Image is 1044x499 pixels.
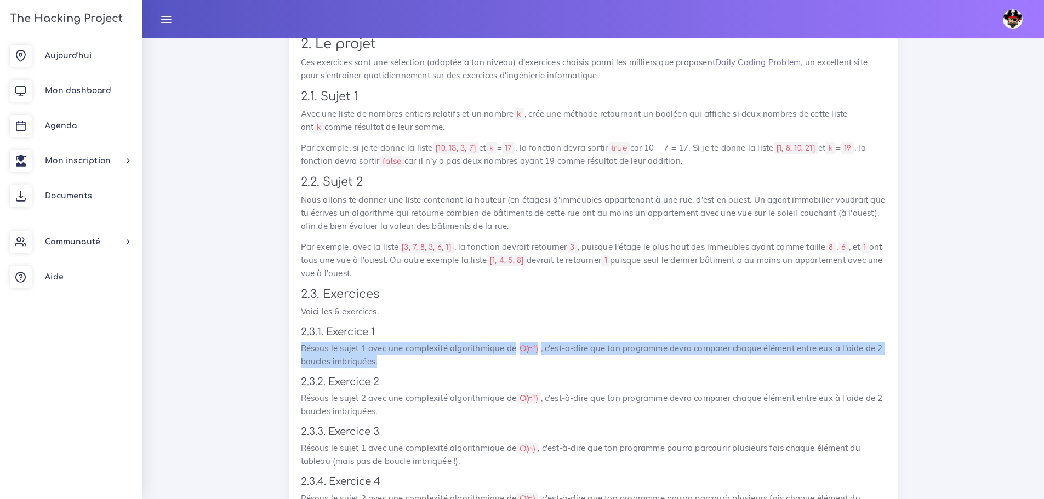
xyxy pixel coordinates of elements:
p: Par exemple, avec la liste , la fonction devrait retourner , puisque l'étage le plus haut des imm... [301,240,886,280]
code: 3 [567,242,578,253]
h3: The Hacking Project [7,13,123,25]
code: O(n²) [516,343,540,354]
code: 17 [502,142,516,154]
code: 1 [860,242,869,253]
a: Daily Coding Problem [715,57,801,67]
h2: 2. Le projet [301,36,886,52]
p: Par exemple, si je te donne la liste et = , la fonction devra sortir car 10 + 7 = 17. Si je te do... [301,141,886,168]
code: 6 [838,242,848,253]
p: Résous le sujet 1 avec une complexité algorithmique de , c'est-à-dire que ton programme devra com... [301,342,886,368]
code: k [514,108,524,120]
span: Communauté [45,238,100,246]
code: [10, 15, 3, 7] [433,142,479,154]
code: k [313,122,324,133]
h4: 2.3.2. Exercice 2 [301,376,886,388]
p: Voici les 6 exercices. [301,305,886,318]
code: 8 [826,242,836,253]
span: Mon inscription [45,157,111,165]
h3: 2.3. Exercices [301,288,886,301]
span: Aujourd'hui [45,51,92,60]
img: avatar [1003,9,1023,29]
code: 19 [841,142,855,154]
h3: 2.2. Sujet 2 [301,175,886,189]
code: O(n²) [516,393,540,404]
span: Agenda [45,122,77,130]
p: Nous allons te donner une liste contenant la hauteur (en étages) d'immeubles appartenant à une ru... [301,193,886,233]
code: [1, 8, 10, 21] [774,142,818,154]
p: Résous le sujet 2 avec une complexité algorithmique de , c'est-à-dire que ton programme devra com... [301,392,886,418]
span: Mon dashboard [45,87,111,95]
span: Aide [45,273,64,281]
h4: 2.3.3. Exercice 3 [301,426,886,438]
code: [1, 4, 5, 8] [487,255,527,266]
code: [3, 7, 8, 3, 6, 1] [399,242,454,253]
code: true [608,142,630,154]
code: O(n) [516,443,538,455]
span: Documents [45,192,92,200]
code: false [380,156,404,167]
code: k [486,142,497,154]
code: 1 [601,255,610,266]
code: k [825,142,836,154]
p: Avec une liste de nombres entiers relatifs et un nombre , crée une méthode retournant un booléen ... [301,107,886,134]
p: Ces exercices sont une sélection (adaptée à ton niveau) d'exercices choisis parmi les milliers qu... [301,56,886,82]
h4: 2.3.1. Exercice 1 [301,326,886,338]
h3: 2.1. Sujet 1 [301,90,886,104]
h4: 2.3.4. Exercice 4 [301,475,886,487]
p: Résous le sujet 1 avec une complexité algorithmique de , c'est-à-dire que ton programme pourra pa... [301,441,886,468]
